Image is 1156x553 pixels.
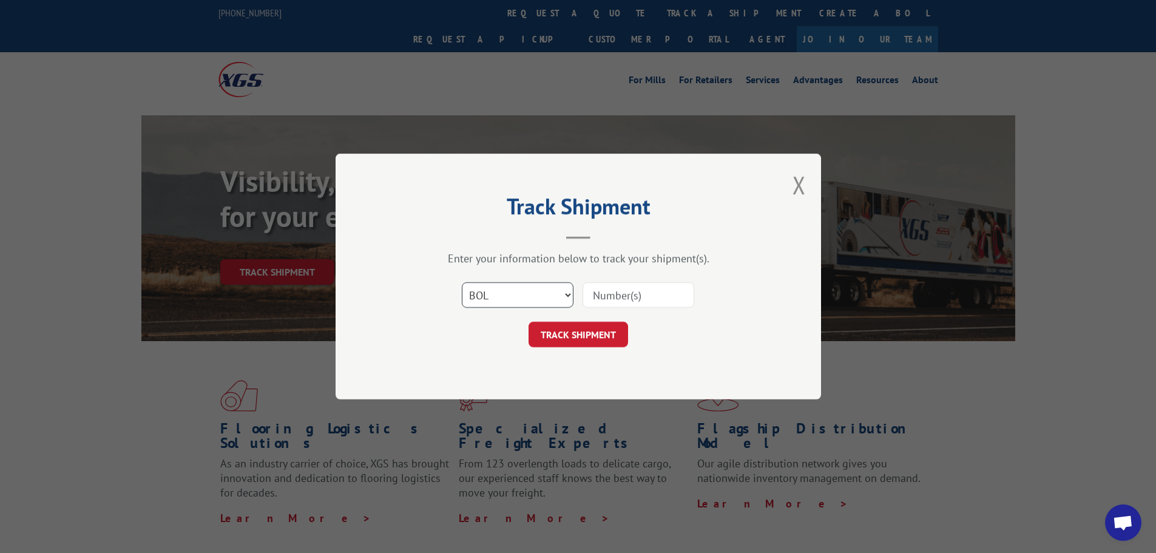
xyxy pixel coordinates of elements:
button: Close modal [793,169,806,201]
div: Enter your information below to track your shipment(s). [396,251,760,265]
h2: Track Shipment [396,198,760,221]
a: Open chat [1105,504,1141,541]
button: TRACK SHIPMENT [529,322,628,347]
input: Number(s) [583,282,694,308]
